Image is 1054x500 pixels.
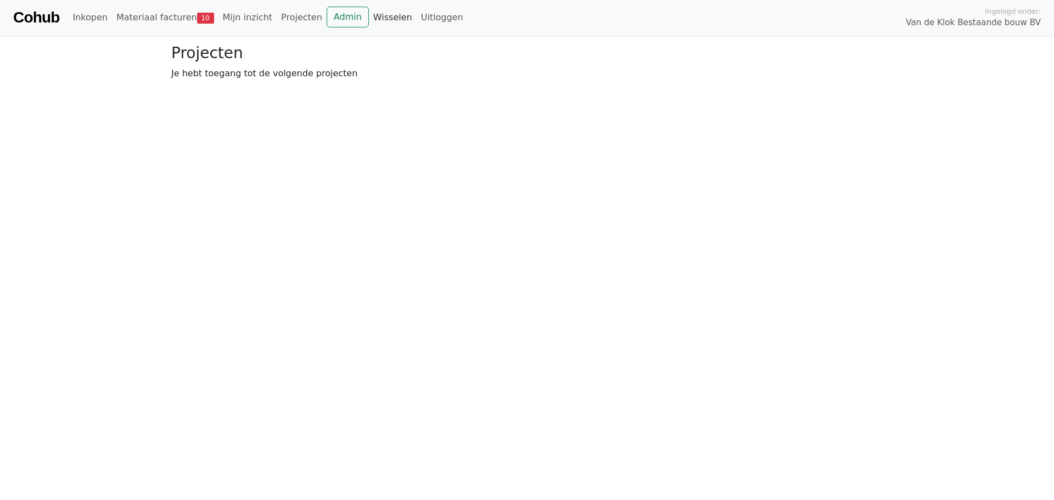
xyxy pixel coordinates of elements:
a: Projecten [277,7,327,29]
a: Mijn inzicht [218,7,277,29]
a: Admin [327,7,369,27]
a: Wisselen [369,7,417,29]
span: Van de Klok Bestaande bouw BV [906,16,1041,29]
a: Inkopen [68,7,111,29]
span: Ingelogd onder: [985,6,1041,16]
h3: Projecten [171,44,883,63]
span: 10 [197,13,214,24]
a: Materiaal facturen10 [112,7,218,29]
a: Uitloggen [417,7,468,29]
a: Cohub [13,4,59,31]
p: Je hebt toegang tot de volgende projecten [171,67,883,80]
